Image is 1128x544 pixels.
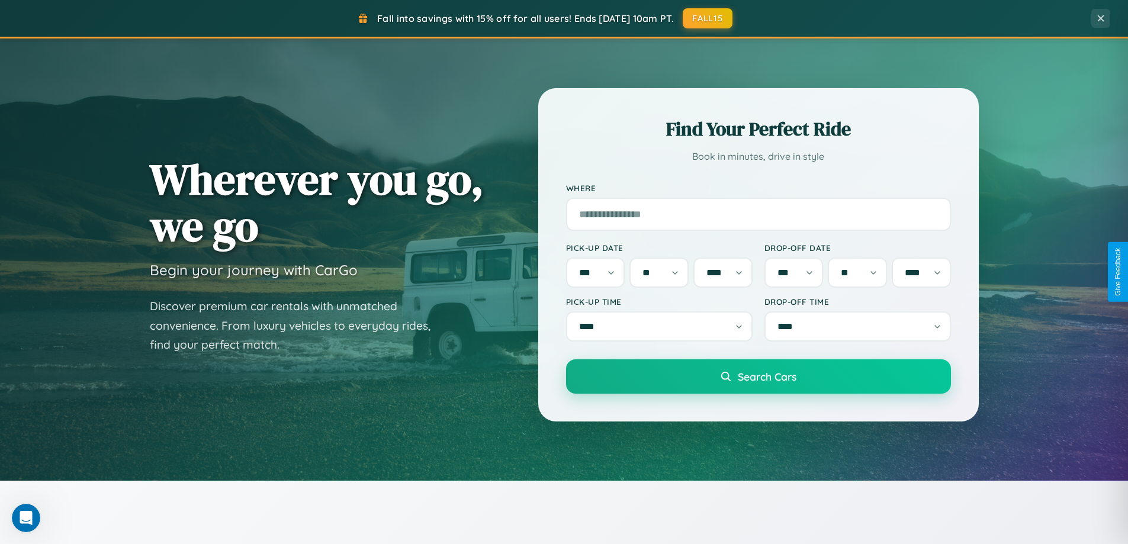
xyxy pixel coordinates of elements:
[683,8,732,28] button: FALL15
[764,243,951,253] label: Drop-off Date
[150,261,358,279] h3: Begin your journey with CarGo
[377,12,674,24] span: Fall into savings with 15% off for all users! Ends [DATE] 10am PT.
[566,243,753,253] label: Pick-up Date
[150,156,484,249] h1: Wherever you go, we go
[764,297,951,307] label: Drop-off Time
[566,183,951,193] label: Where
[566,116,951,142] h2: Find Your Perfect Ride
[150,297,446,355] p: Discover premium car rentals with unmatched convenience. From luxury vehicles to everyday rides, ...
[738,370,796,383] span: Search Cars
[566,148,951,165] p: Book in minutes, drive in style
[1114,248,1122,296] div: Give Feedback
[12,504,40,532] iframe: Intercom live chat
[566,359,951,394] button: Search Cars
[566,297,753,307] label: Pick-up Time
